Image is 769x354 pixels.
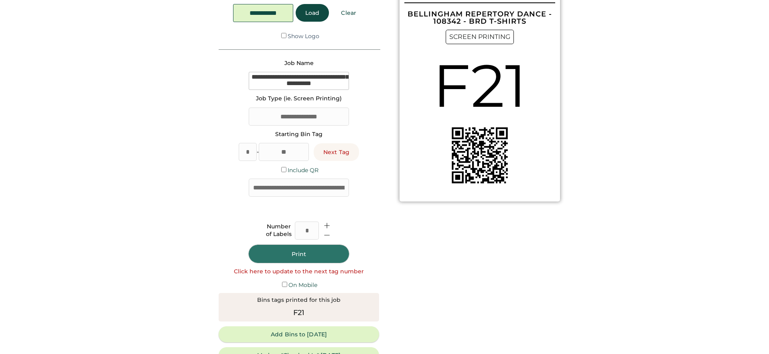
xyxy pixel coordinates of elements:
[249,245,349,263] button: Print
[257,296,341,304] div: Bins tags printed for this job
[234,268,364,276] div: Click here to update to the next tag number
[331,4,366,22] button: Clear
[219,326,379,342] button: Add Bins to [DATE]
[296,4,329,22] button: Load
[314,143,359,161] button: Next Tag
[433,44,527,127] div: F21
[257,148,259,156] div: -
[293,307,305,318] div: F21
[288,33,319,40] label: Show Logo
[266,223,292,238] div: Number of Labels
[256,95,342,103] div: Job Type (ie. Screen Printing)
[404,10,555,25] div: BELLINGHAM REPERTORY DANCE - 108342 - BRD T-SHIRTS
[446,30,514,44] div: SCREEN PRINTING
[284,59,314,67] div: Job Name
[275,130,323,138] div: Starting Bin Tag
[288,281,317,289] label: On Mobile
[288,167,319,174] label: Include QR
